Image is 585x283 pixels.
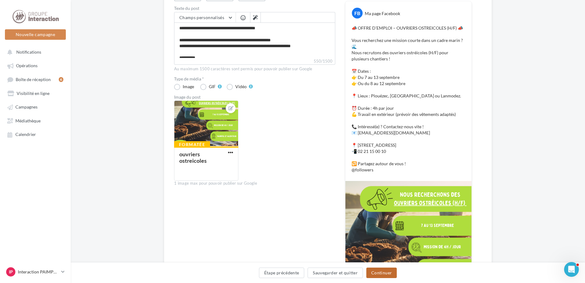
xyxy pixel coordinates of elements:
[564,262,579,277] iframe: Intercom live chat
[4,60,67,71] a: Opérations
[18,269,59,275] p: Interaction PAIMPOL
[4,115,67,126] a: Médiathèque
[179,15,224,20] span: Champs personnalisés
[259,268,304,278] button: Étape précédente
[5,266,66,278] a: IP Interaction PAIMPOL
[235,84,247,89] div: Vidéo
[16,49,41,55] span: Notifications
[174,141,210,148] div: Formatée
[15,105,38,110] span: Campagnes
[4,101,67,112] a: Campagnes
[16,63,38,68] span: Opérations
[9,269,13,275] span: IP
[59,77,63,82] div: 6
[15,118,41,123] span: Médiathèque
[174,95,335,99] div: Image du post
[5,29,66,40] button: Nouvelle campagne
[16,77,51,82] span: Boîte de réception
[209,84,216,89] div: GIF
[365,10,400,17] div: Ma page Facebook
[174,12,236,23] button: Champs personnalisés
[15,132,36,137] span: Calendrier
[308,268,363,278] button: Sauvegarder et quitter
[17,91,50,96] span: Visibilité en ligne
[174,6,335,10] label: Texte du post
[179,151,207,164] div: ouvriers ostreicoles
[174,181,335,186] div: 1 image max pour pouvoir publier sur Google
[174,66,335,72] div: Au maximum 1500 caractères sont permis pour pouvoir publier sur Google
[4,88,67,99] a: Visibilité en ligne
[366,268,397,278] button: Continuer
[352,8,363,18] div: FB
[174,58,335,65] label: 550/1500
[352,25,465,173] p: 📣 OFFRE D’EMPLOI – OUVRIERS OSTREICOLES (H/F) 📣 Vous recherchez une mission courte dans un cadre ...
[4,74,67,85] a: Boîte de réception6
[4,46,65,57] button: Notifications
[183,84,194,89] div: Image
[4,129,67,140] a: Calendrier
[174,77,335,81] label: Type de média *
